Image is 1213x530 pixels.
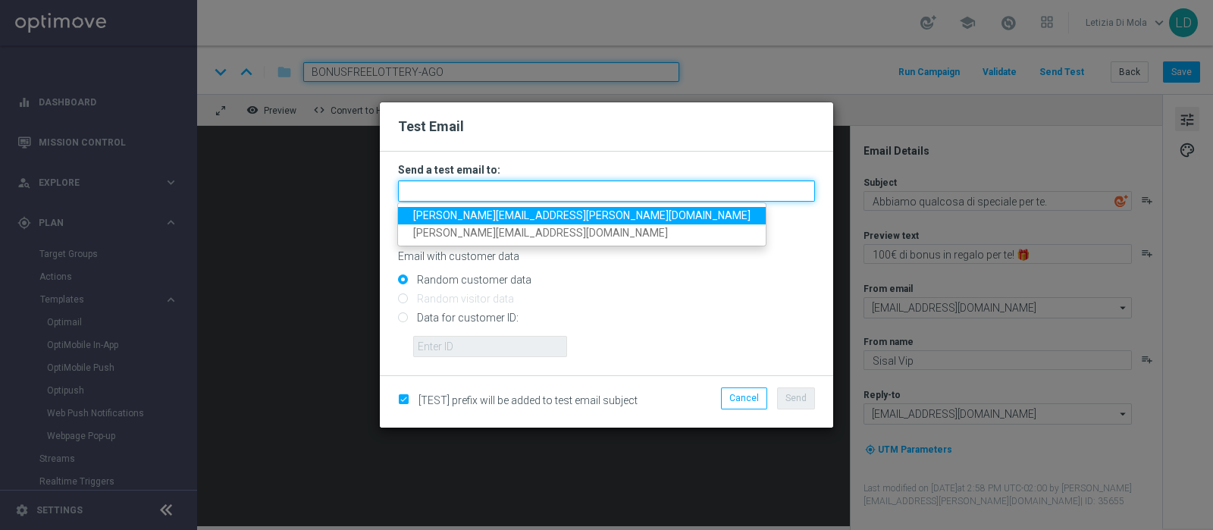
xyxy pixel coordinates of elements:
[398,249,815,263] p: Email with customer data
[398,118,815,136] h2: Test Email
[398,224,766,242] a: [PERSON_NAME][EMAIL_ADDRESS][DOMAIN_NAME]
[398,207,766,224] a: [PERSON_NAME][EMAIL_ADDRESS][PERSON_NAME][DOMAIN_NAME]
[777,387,815,409] button: Send
[721,387,767,409] button: Cancel
[413,273,531,287] label: Random customer data
[413,227,668,239] span: [PERSON_NAME][EMAIL_ADDRESS][DOMAIN_NAME]
[785,393,807,403] span: Send
[418,394,638,406] span: [TEST] prefix will be added to test email subject
[398,163,815,177] h3: Send a test email to:
[413,209,751,221] span: [PERSON_NAME][EMAIL_ADDRESS][PERSON_NAME][DOMAIN_NAME]
[413,336,567,357] input: Enter ID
